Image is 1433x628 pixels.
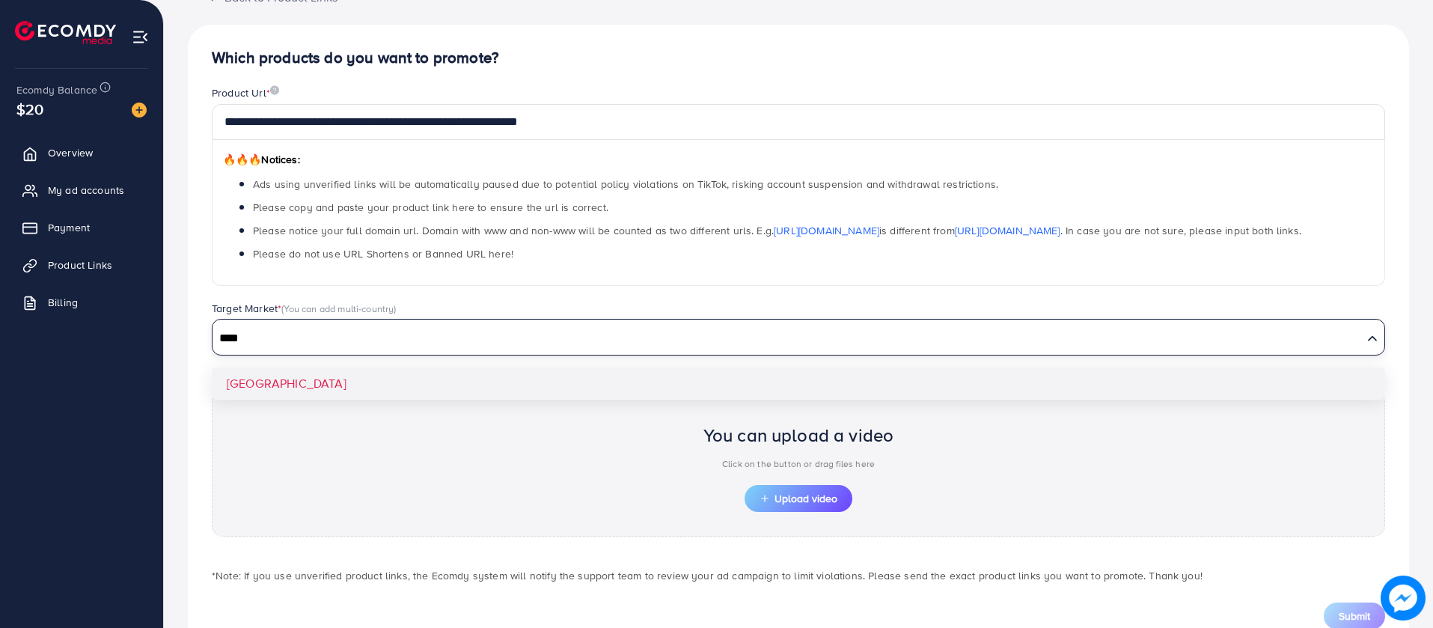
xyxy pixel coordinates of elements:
[745,485,852,512] button: Upload video
[253,223,1301,238] span: Please notice your full domain url. Domain with www and non-www will be counted as two different ...
[212,49,1385,67] h4: Which products do you want to promote?
[270,85,279,95] img: image
[48,183,124,198] span: My ad accounts
[281,302,396,315] span: (You can add multi-country)
[703,424,894,446] h2: You can upload a video
[132,28,149,46] img: menu
[1381,576,1426,621] img: image
[223,152,300,167] span: Notices:
[1339,609,1370,624] span: Submit
[212,567,1385,585] p: *Note: If you use unverified product links, the Ecomdy system will notify the support team to rev...
[11,250,152,280] a: Product Links
[11,287,152,317] a: Billing
[253,246,513,261] span: Please do not use URL Shortens or Banned URL here!
[223,152,261,167] span: 🔥🔥🔥
[48,257,112,272] span: Product Links
[16,82,97,97] span: Ecomdy Balance
[11,138,152,168] a: Overview
[11,175,152,205] a: My ad accounts
[212,368,1385,400] li: [GEOGRAPHIC_DATA]
[253,200,608,215] span: Please copy and paste your product link here to ensure the url is correct.
[11,213,152,243] a: Payment
[212,301,397,316] label: Target Market
[703,455,894,473] p: Click on the button or drag files here
[15,21,116,44] img: logo
[214,327,1361,350] input: Search for option
[48,295,78,310] span: Billing
[48,145,93,160] span: Overview
[212,319,1385,355] div: Search for option
[774,223,879,238] a: [URL][DOMAIN_NAME]
[48,220,90,235] span: Payment
[16,98,43,120] span: $20
[955,223,1060,238] a: [URL][DOMAIN_NAME]
[253,177,998,192] span: Ads using unverified links will be automatically paused due to potential policy violations on Tik...
[132,103,147,118] img: image
[760,493,837,504] span: Upload video
[212,85,279,100] label: Product Url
